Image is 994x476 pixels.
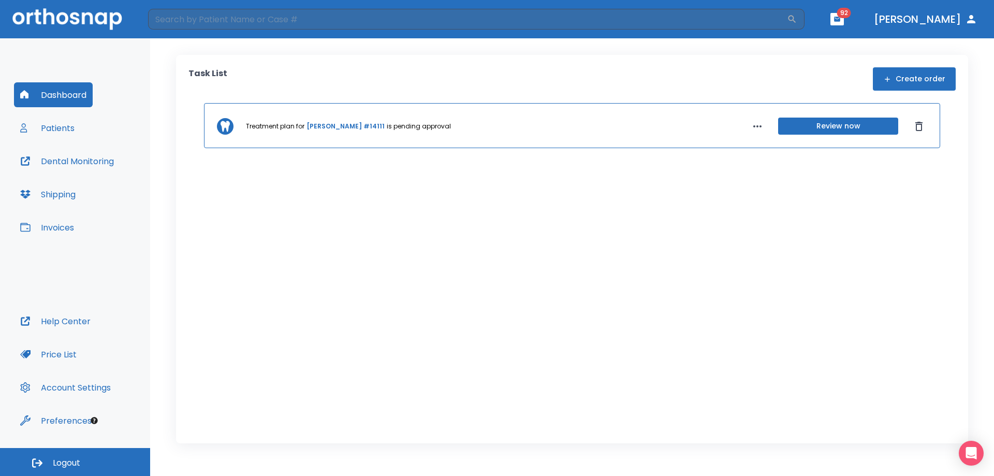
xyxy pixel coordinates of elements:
[911,118,927,135] button: Dismiss
[14,82,93,107] button: Dashboard
[14,342,83,367] button: Price List
[90,416,99,425] div: Tooltip anchor
[14,182,82,207] button: Shipping
[14,309,97,334] button: Help Center
[246,122,304,131] p: Treatment plan for
[53,457,80,469] span: Logout
[148,9,787,30] input: Search by Patient Name or Case #
[837,8,851,18] span: 92
[188,67,227,91] p: Task List
[12,8,122,30] img: Orthosnap
[306,122,385,131] a: [PERSON_NAME] #14111
[14,375,117,400] button: Account Settings
[14,116,81,140] button: Patients
[778,118,898,135] button: Review now
[870,10,982,28] button: [PERSON_NAME]
[873,67,956,91] button: Create order
[14,215,80,240] button: Invoices
[387,122,451,131] p: is pending approval
[14,408,98,433] button: Preferences
[14,149,120,174] button: Dental Monitoring
[959,441,984,466] div: Open Intercom Messenger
